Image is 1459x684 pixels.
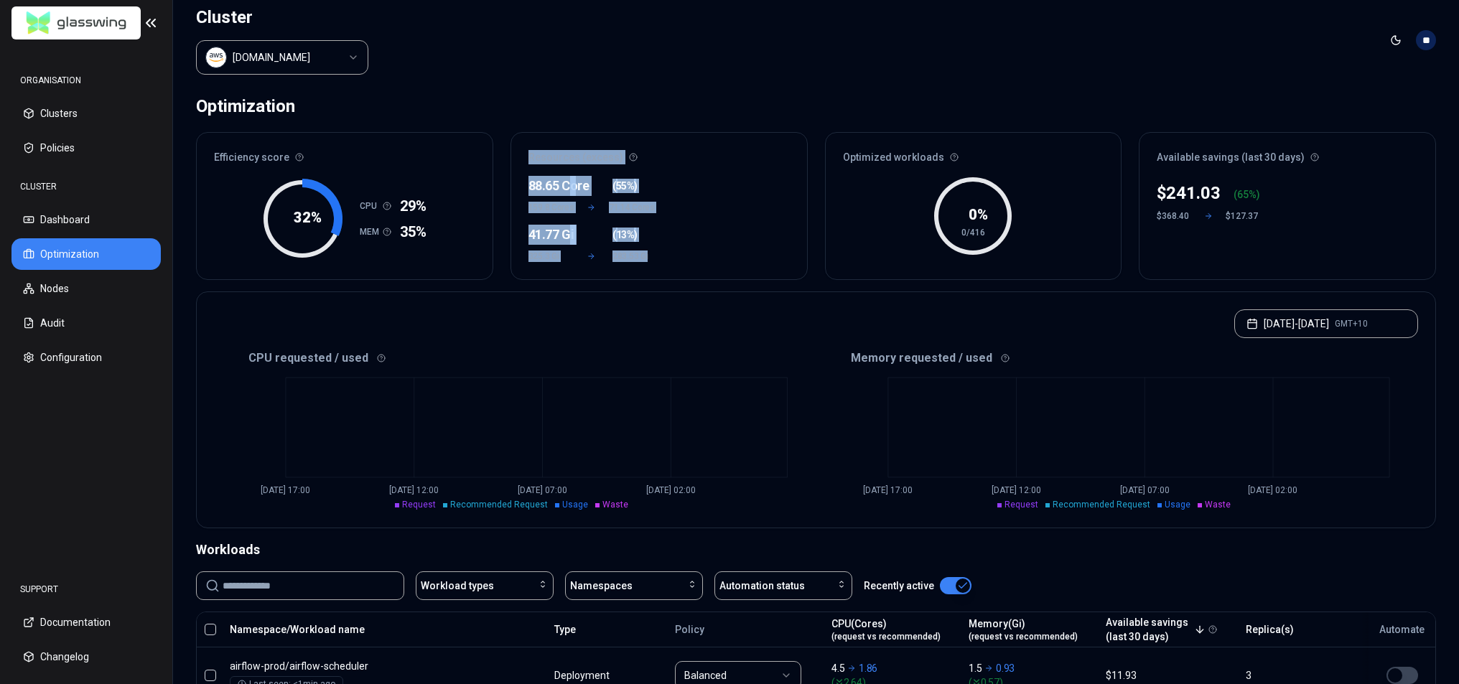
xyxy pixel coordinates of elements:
p: 65 [1237,187,1249,202]
p: 0.93 [996,661,1015,675]
label: Recently active [864,581,934,591]
span: Automation status [719,578,805,593]
p: 241.03 [1166,182,1221,205]
div: ORGANISATION [11,66,161,95]
tspan: [DATE] 02:00 [1248,485,1297,495]
button: Dashboard [11,204,161,235]
div: Memory requested / used [816,350,1419,367]
div: Workloads [196,540,1436,560]
tspan: 32 % [294,209,322,226]
button: Policies [11,132,161,164]
span: (request vs recommended) [831,631,941,642]
span: Request [402,500,436,510]
button: Namespace/Workload name [230,615,365,644]
span: ( ) [612,228,638,242]
div: Automate [1375,622,1429,637]
tspan: [DATE] 07:00 [1120,485,1170,495]
div: 41.77 Gi [528,225,571,245]
span: GMT+10 [1335,318,1368,329]
button: Type [554,615,576,644]
span: Recommended Request [450,500,548,510]
div: Memory(Gi) [969,617,1078,642]
span: Request [1004,500,1038,510]
div: Efficiency score [197,133,493,173]
div: ( %) [1234,187,1260,202]
tspan: [DATE] 02:00 [646,485,696,495]
tspan: 0 % [969,206,988,223]
div: $127.37 [1226,210,1260,222]
button: CPU(Cores)(request vs recommended) [831,615,941,644]
div: SUPPORT [11,575,161,604]
button: Automation status [714,571,852,600]
button: Replica(s) [1246,615,1294,644]
span: 325.3 Gi [528,250,571,262]
p: 4.5 [831,661,844,675]
h1: CPU [360,200,383,212]
span: 35% [400,222,426,242]
div: $368.40 [1157,210,1191,222]
button: Memory(Gi)(request vs recommended) [969,615,1078,644]
button: Documentation [11,606,161,638]
div: Available savings (last 30 days) [1139,133,1435,173]
span: 55% [616,179,635,193]
div: $ [1157,182,1221,205]
span: Workload types [421,578,494,593]
div: $11.93 [1106,668,1232,683]
h1: MEM [360,226,383,238]
p: 1.5 [969,661,982,675]
span: 71.14 Cores [609,202,655,213]
span: Namespaces [570,578,633,593]
img: GlassWing [21,6,132,40]
h1: Cluster [196,6,368,29]
button: Workload types [416,571,554,600]
span: Waste [602,500,628,510]
div: CPU requested / used [214,350,816,367]
span: 13% [616,228,635,242]
span: Usage [1165,500,1190,510]
button: Select a value [196,40,368,75]
img: aws [209,50,223,65]
div: 3 [1246,668,1354,683]
button: Clusters [11,98,161,129]
button: Audit [11,307,161,339]
div: Deployment [554,668,612,683]
span: Usage [562,500,588,510]
tspan: [DATE] 17:00 [863,485,913,495]
tspan: [DATE] 17:00 [261,485,310,495]
div: 88.65 Core [528,176,571,196]
div: Optimized workloads [826,133,1122,173]
button: Changelog [11,641,161,673]
span: ( ) [612,179,638,193]
tspan: 0/416 [961,228,985,238]
div: Policy [675,622,819,637]
span: Waste [1205,500,1231,510]
span: (request vs recommended) [969,631,1078,642]
button: Nodes [11,273,161,304]
tspan: [DATE] 12:00 [992,485,1041,495]
tspan: [DATE] 12:00 [389,485,439,495]
div: Optimization [196,92,295,121]
p: airflow-scheduler [230,659,505,673]
span: 29% [400,196,426,216]
span: Recommended Request [1053,500,1150,510]
button: Available savings(last 30 days) [1106,615,1206,644]
p: 1.86 [859,661,877,675]
tspan: [DATE] 07:00 [518,485,567,495]
div: Resources (excess) [511,133,807,173]
button: Optimization [11,238,161,270]
div: CLUSTER [11,172,161,201]
span: 283.53 Gi [612,250,655,262]
button: [DATE]-[DATE]GMT+10 [1234,309,1418,338]
div: luke.kubernetes.hipagesgroup.com.au [233,50,310,65]
button: Configuration [11,342,161,373]
span: 159.8 Cores [528,202,574,213]
div: CPU(Cores) [831,617,941,642]
button: Namespaces [565,571,703,600]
